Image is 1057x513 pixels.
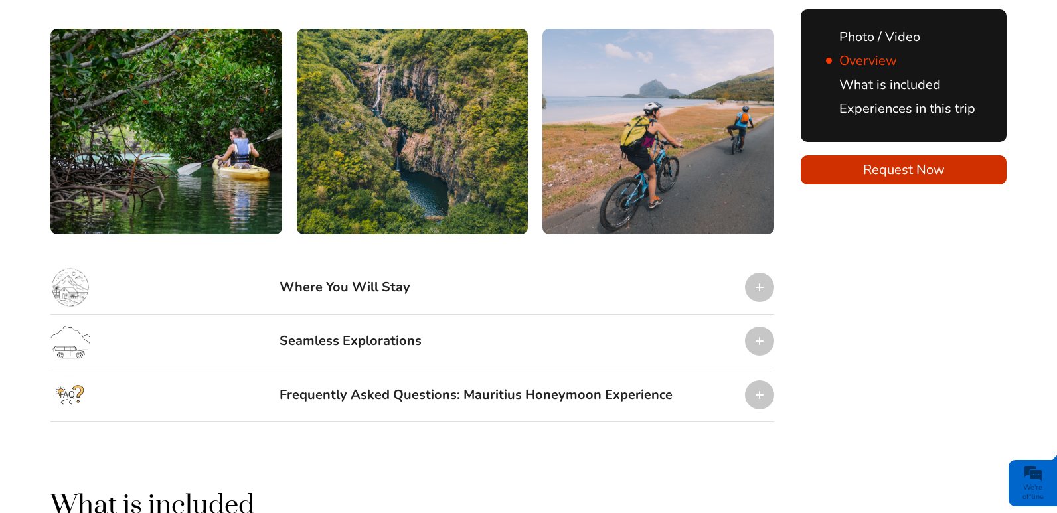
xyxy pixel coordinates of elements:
[1012,483,1054,502] div: We're offline
[89,70,243,87] div: Leave a message
[826,28,920,46] a: Photo / Video
[15,68,35,88] div: Navigation go back
[280,267,410,307] div: Where You Will Stay
[801,161,1007,179] span: Request Now
[17,123,242,152] input: Enter your last name
[17,162,242,191] input: Enter your email address
[826,100,975,117] a: Experiences in this trip
[826,52,897,70] a: Overview
[826,76,941,94] a: What is included
[195,409,241,427] em: Submit
[17,201,242,398] textarea: Type your message and click 'Submit'
[280,375,673,415] div: Frequently Asked Questions: Mauritius Honeymoon Experience
[280,321,422,361] div: Seamless Explorations
[218,7,250,38] div: Minimize live chat window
